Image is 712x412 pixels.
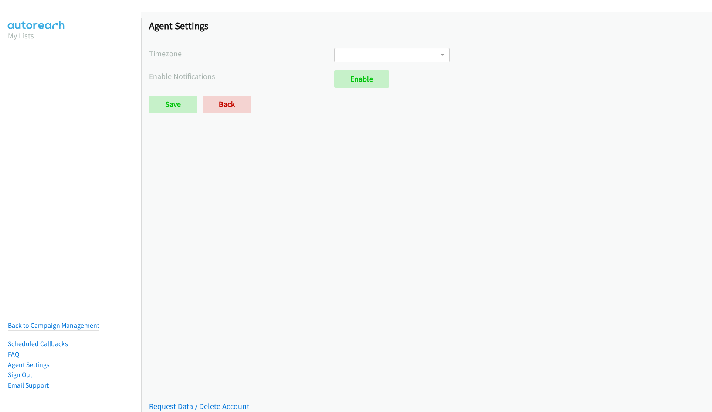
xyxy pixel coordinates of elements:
label: Timezone [149,48,334,59]
a: Enable [334,70,389,88]
a: Scheduled Callbacks [8,340,68,348]
a: Request Data / Delete Account [149,401,249,411]
a: Sign Out [8,371,32,379]
a: FAQ [8,350,19,358]
label: Enable Notifications [149,70,334,82]
a: Email Support [8,381,49,389]
a: My Lists [8,31,34,41]
a: Agent Settings [8,360,50,369]
a: Back [203,96,251,113]
h1: Agent Settings [149,20,704,32]
input: Save [149,96,197,113]
a: Back to Campaign Management [8,321,99,330]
